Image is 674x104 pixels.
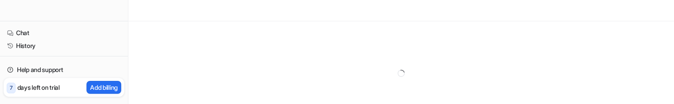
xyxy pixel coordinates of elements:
[4,40,124,52] a: History
[86,81,121,94] button: Add billing
[10,84,12,92] p: 7
[4,64,124,76] a: Help and support
[4,27,124,39] a: Chat
[4,52,124,65] a: Reports
[90,83,118,92] p: Add billing
[17,83,60,92] p: days left on trial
